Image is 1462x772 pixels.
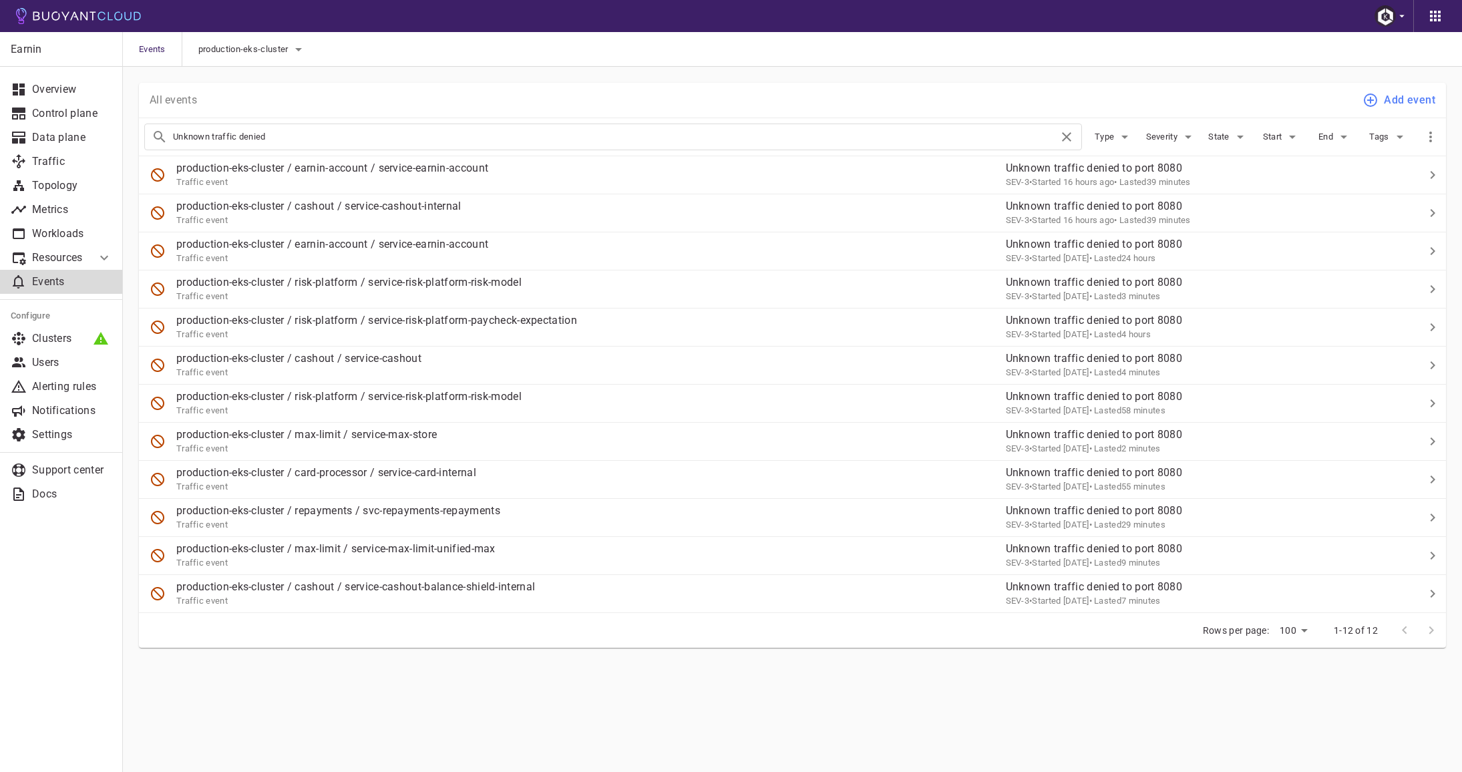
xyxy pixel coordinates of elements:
[1029,520,1089,530] span: Tue, 26 Aug 2025 17:07:13 GMT+9 / Tue, 26 Aug 2025 08:07:13 UTC
[32,83,112,96] p: Overview
[1006,520,1030,530] span: SEV-3
[1375,5,1396,27] img: Robb Foster
[1006,390,1378,403] p: Unknown traffic denied to port 8080
[1089,367,1161,377] span: • Lasted 4 minutes
[1089,405,1165,415] span: • Lasted 58 minutes
[1006,215,1030,225] span: SEV-3
[1274,621,1312,640] div: 100
[1006,367,1030,377] span: SEV-3
[1063,405,1089,415] relative-time: [DATE]
[32,179,112,192] p: Topology
[1006,352,1378,365] p: Unknown traffic denied to port 8080
[32,463,112,477] p: Support center
[32,275,112,288] p: Events
[1029,443,1089,453] span: Tue, 26 Aug 2025 17:59:13 GMT+9 / Tue, 26 Aug 2025 08:59:13 UTC
[1029,253,1089,263] span: Tue, 26 Aug 2025 18:47:13 GMT+9 / Tue, 26 Aug 2025 09:47:13 UTC
[1207,127,1250,147] button: State
[1006,329,1030,339] span: SEV-3
[1260,127,1303,147] button: Start
[1006,291,1030,301] span: SEV-3
[176,504,500,518] p: production-eks-cluster / repayments / svc-repayments-repayments
[176,443,228,453] span: Traffic event
[32,155,112,168] p: Traffic
[176,596,228,606] span: Traffic event
[1063,443,1089,453] relative-time: [DATE]
[1029,177,1114,187] span: Fri, 29 Aug 2025 00:50:13 GMT+9 / Thu, 28 Aug 2025 15:50:13 UTC
[32,203,112,216] p: Metrics
[1063,329,1089,339] relative-time: [DATE]
[1208,132,1232,142] span: State
[1006,200,1378,213] p: Unknown traffic denied to port 8080
[173,128,1059,146] input: Search
[1006,428,1378,441] p: Unknown traffic denied to port 8080
[32,131,112,144] p: Data plane
[1063,520,1089,530] relative-time: [DATE]
[176,390,522,403] p: production-eks-cluster / risk-platform / service-risk-platform-risk-model
[1063,367,1089,377] relative-time: [DATE]
[1006,466,1378,479] p: Unknown traffic denied to port 8080
[32,428,112,441] p: Settings
[32,251,85,264] p: Resources
[1006,443,1030,453] span: SEV-3
[1063,177,1115,187] relative-time: 16 hours ago
[1063,291,1089,301] relative-time: [DATE]
[1263,132,1285,142] span: Start
[1114,177,1190,187] span: • Lasted 39 minutes
[176,314,577,327] p: production-eks-cluster / risk-platform / service-risk-platform-paycheck-expectation
[1063,558,1089,568] relative-time: [DATE]
[1089,481,1165,492] span: • Lasted 55 minutes
[1089,291,1161,301] span: • Lasted 3 minutes
[1006,481,1030,492] span: SEV-3
[32,332,112,345] p: Clusters
[176,542,496,556] p: production-eks-cluster / max-limit / service-max-limit-unified-max
[1063,253,1089,263] relative-time: [DATE]
[1006,580,1378,594] p: Unknown traffic denied to port 8080
[1089,596,1161,606] span: • Lasted 7 minutes
[1006,596,1030,606] span: SEV-3
[1029,367,1089,377] span: Tue, 26 Aug 2025 18:26:13 GMT+9 / Tue, 26 Aug 2025 09:26:13 UTC
[1095,132,1117,142] span: Type
[1089,558,1161,568] span: • Lasted 9 minutes
[176,520,228,530] span: Traffic event
[1093,127,1135,147] button: Type
[32,107,112,120] p: Control plane
[176,329,228,339] span: Traffic event
[1029,558,1089,568] span: Thu, 14 Aug 2025 22:04:13 GMT+9 / Thu, 14 Aug 2025 13:04:13 UTC
[1006,405,1030,415] span: SEV-3
[176,580,535,594] p: production-eks-cluster / cashout / service-cashout-balance-shield-internal
[1006,162,1378,175] p: Unknown traffic denied to port 8080
[1146,132,1180,142] span: Severity
[1334,624,1378,637] p: 1-12 of 12
[198,44,291,55] span: production-eks-cluster
[1318,132,1336,142] span: End
[176,162,488,175] p: production-eks-cluster / earnin-account / service-earnin-account
[1314,127,1356,147] button: End
[1114,215,1190,225] span: • Lasted 39 minutes
[176,367,228,377] span: Traffic event
[1029,481,1089,492] span: Tue, 26 Aug 2025 17:06:13 GMT+9 / Tue, 26 Aug 2025 08:06:13 UTC
[32,380,112,393] p: Alerting rules
[1146,127,1196,147] button: Severity
[176,253,228,263] span: Traffic event
[1384,93,1435,107] h4: Add event
[11,311,112,321] h5: Configure
[1089,443,1161,453] span: • Lasted 2 minutes
[176,238,488,251] p: production-eks-cluster / earnin-account / service-earnin-account
[176,276,522,289] p: production-eks-cluster / risk-platform / service-risk-platform-risk-model
[176,428,437,441] p: production-eks-cluster / max-limit / service-max-store
[176,215,228,225] span: Traffic event
[176,291,228,301] span: Traffic event
[1029,596,1089,606] span: Thu, 14 Aug 2025 22:04:13 GMT+9 / Thu, 14 Aug 2025 13:04:13 UTC
[1029,405,1089,415] span: Tue, 26 Aug 2025 17:08:13 GMT+9 / Tue, 26 Aug 2025 08:08:13 UTC
[1089,253,1156,263] span: • Lasted 24 hours
[1006,177,1030,187] span: SEV-3
[11,43,112,56] p: Earnin
[176,177,228,187] span: Traffic event
[176,405,228,415] span: Traffic event
[1089,520,1165,530] span: • Lasted 29 minutes
[176,558,228,568] span: Traffic event
[176,466,476,479] p: production-eks-cluster / card-processor / service-card-internal
[1063,215,1115,225] relative-time: 16 hours ago
[1006,504,1378,518] p: Unknown traffic denied to port 8080
[1063,596,1089,606] relative-time: [DATE]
